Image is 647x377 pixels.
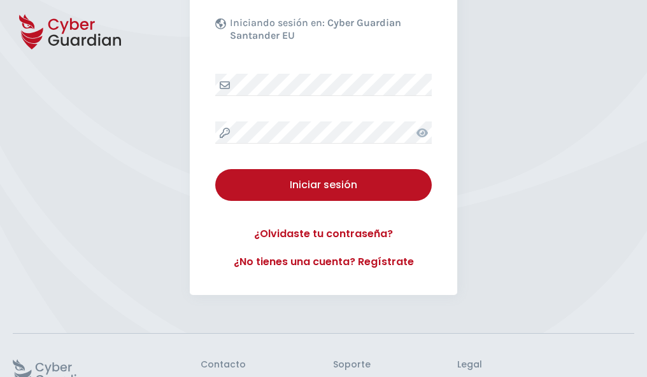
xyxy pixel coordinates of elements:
h3: Soporte [333,359,371,371]
a: ¿No tienes una cuenta? Regístrate [215,254,432,270]
button: Iniciar sesión [215,169,432,201]
div: Iniciar sesión [225,177,422,193]
h3: Legal [457,359,634,371]
a: ¿Olvidaste tu contraseña? [215,226,432,242]
h3: Contacto [201,359,246,371]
